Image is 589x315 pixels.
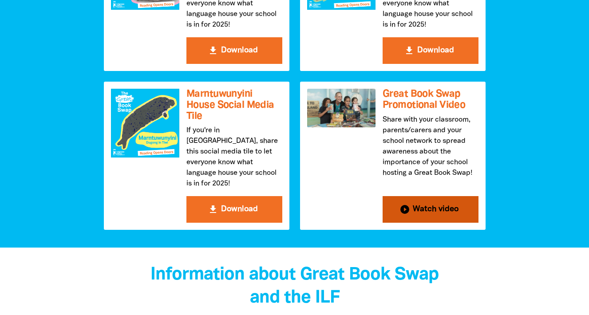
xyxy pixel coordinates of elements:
button: get_app Download [383,37,478,64]
span: Information about Great Book Swap [150,267,439,283]
i: play_circle_filled [399,204,410,215]
i: get_app [208,204,218,215]
button: play_circle_filled Watch video [383,196,478,223]
h3: Great Book Swap Promotional Video [383,89,478,110]
i: get_app [208,45,218,56]
button: get_app Download [186,196,282,223]
button: get_app Download [186,37,282,64]
i: get_app [404,45,415,56]
h3: Marntuwunyini House Social Media Tile [186,89,282,122]
span: and the ILF [250,290,340,306]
